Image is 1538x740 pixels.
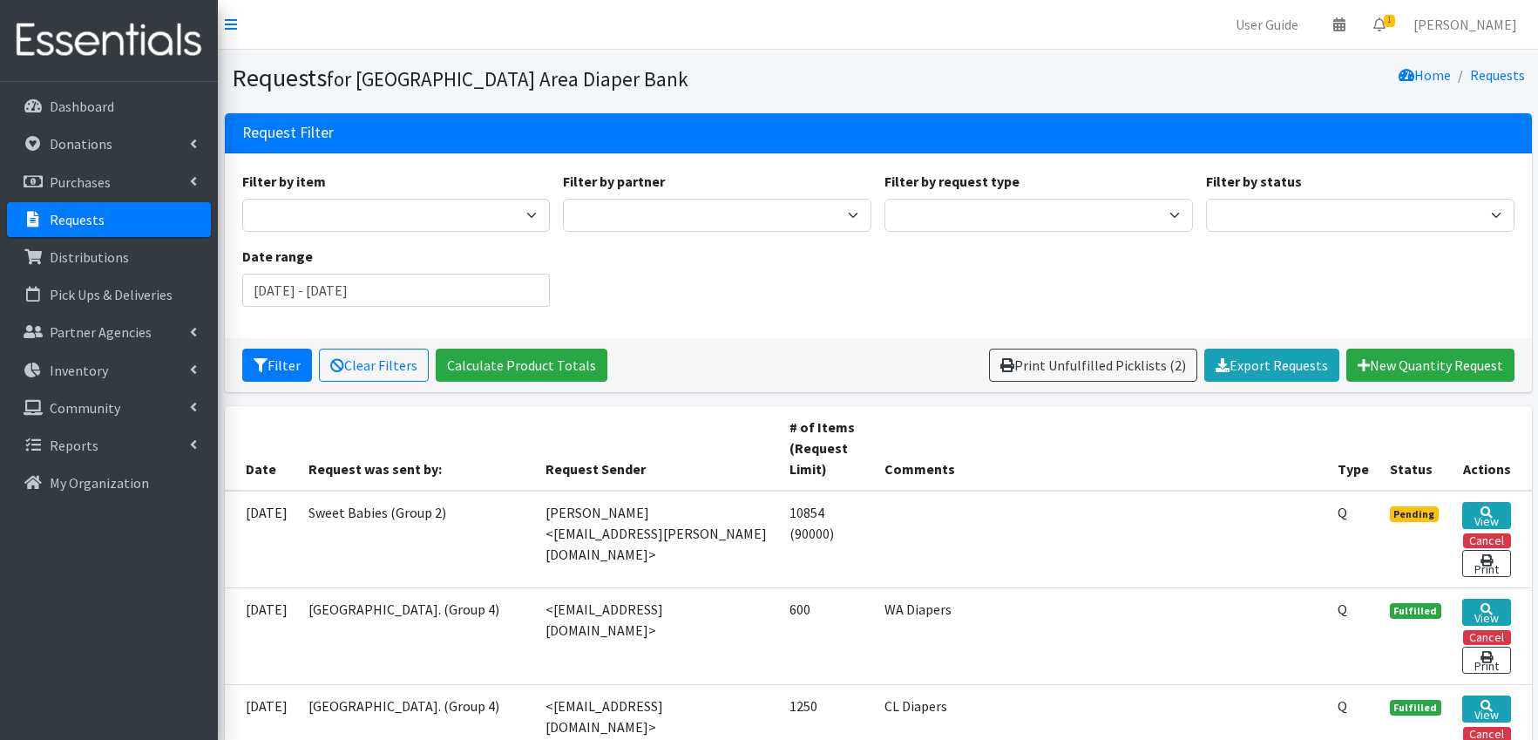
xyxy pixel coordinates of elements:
span: Fulfilled [1390,700,1442,716]
label: Date range [242,246,313,267]
input: January 1, 2011 - December 31, 2011 [242,274,551,307]
a: Donations [7,126,211,161]
p: Donations [50,135,112,153]
p: Partner Agencies [50,323,152,341]
a: My Organization [7,465,211,500]
a: Dashboard [7,89,211,124]
h1: Requests [232,63,872,93]
a: Clear Filters [319,349,429,382]
a: View [1462,696,1510,723]
p: My Organization [50,474,149,492]
a: Requests [1470,66,1525,84]
label: Filter by request type [884,171,1020,192]
th: Request was sent by: [298,406,535,491]
a: Reports [7,428,211,463]
th: Actions [1452,406,1531,491]
button: Cancel [1463,630,1511,645]
a: Pick Ups & Deliveries [7,277,211,312]
label: Filter by partner [563,171,665,192]
p: Distributions [50,248,129,266]
p: Inventory [50,362,108,379]
th: Request Sender [535,406,779,491]
p: Pick Ups & Deliveries [50,286,173,303]
td: [DATE] [225,587,298,684]
td: [PERSON_NAME] <[EMAIL_ADDRESS][PERSON_NAME][DOMAIN_NAME]> [535,491,779,588]
a: Requests [7,202,211,237]
a: Export Requests [1204,349,1339,382]
td: 10854 (90000) [779,491,875,588]
a: Calculate Product Totals [436,349,607,382]
th: Comments [874,406,1326,491]
td: WA Diapers [874,587,1326,684]
p: Purchases [50,173,111,191]
img: HumanEssentials [7,11,211,70]
abbr: Quantity [1338,697,1347,715]
th: Type [1327,406,1379,491]
th: Date [225,406,298,491]
td: Sweet Babies (Group 2) [298,491,535,588]
a: Purchases [7,165,211,200]
td: [DATE] [225,491,298,588]
td: [GEOGRAPHIC_DATA]. (Group 4) [298,587,535,684]
a: Home [1399,66,1451,84]
span: Pending [1390,506,1440,522]
a: Partner Agencies [7,315,211,350]
td: 600 [779,587,875,684]
a: User Guide [1222,7,1312,42]
a: New Quantity Request [1346,349,1514,382]
th: # of Items (Request Limit) [779,406,875,491]
a: Community [7,390,211,425]
abbr: Quantity [1338,504,1347,521]
button: Cancel [1463,533,1511,548]
a: [PERSON_NAME] [1399,7,1531,42]
h3: Request Filter [242,124,334,142]
p: Reports [50,437,98,454]
p: Dashboard [50,98,114,115]
th: Status [1379,406,1453,491]
td: <[EMAIL_ADDRESS][DOMAIN_NAME]> [535,587,779,684]
a: Print [1462,647,1510,674]
a: Print Unfulfilled Picklists (2) [989,349,1197,382]
a: 1 [1359,7,1399,42]
abbr: Quantity [1338,601,1347,618]
span: Fulfilled [1390,603,1442,619]
a: View [1462,599,1510,626]
a: View [1462,502,1510,529]
p: Requests [50,211,105,228]
span: 1 [1384,15,1395,27]
button: Filter [242,349,312,382]
a: Print [1462,550,1510,577]
label: Filter by item [242,171,326,192]
small: for [GEOGRAPHIC_DATA] Area Diaper Bank [327,66,688,92]
p: Community [50,399,120,417]
a: Inventory [7,353,211,388]
label: Filter by status [1206,171,1302,192]
a: Distributions [7,240,211,275]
